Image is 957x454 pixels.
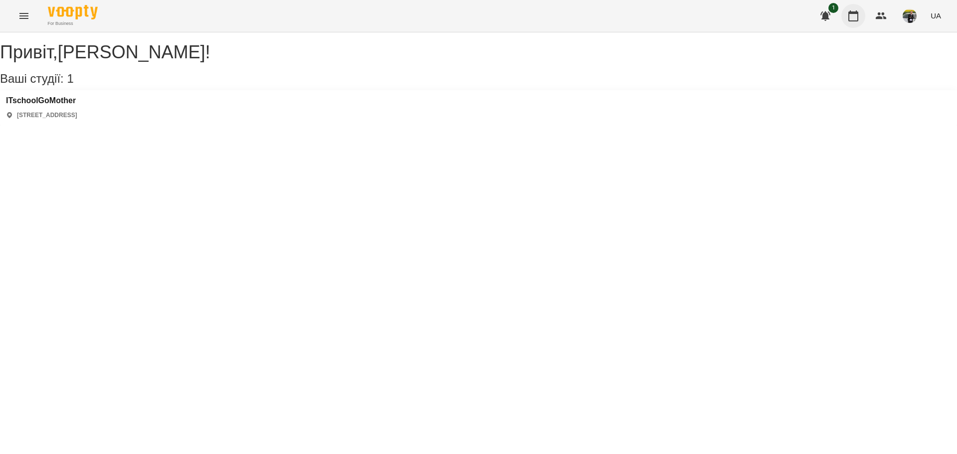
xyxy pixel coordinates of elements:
a: ITschoolGoMother [6,96,77,105]
span: For Business [48,20,98,27]
span: 1 [67,72,73,85]
span: UA [931,10,941,21]
button: Menu [12,4,36,28]
span: 1 [828,3,838,13]
p: [STREET_ADDRESS] [17,111,77,120]
button: UA [927,6,945,25]
img: a92d573242819302f0c564e2a9a4b79e.jpg [903,9,917,23]
img: Voopty Logo [48,5,98,19]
